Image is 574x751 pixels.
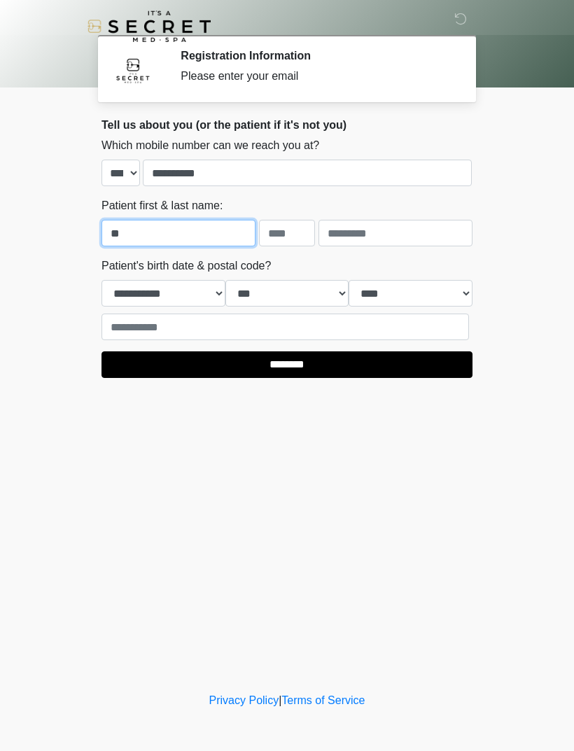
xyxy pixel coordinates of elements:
[101,137,319,154] label: Which mobile number can we reach you at?
[181,49,451,62] h2: Registration Information
[112,49,154,91] img: Agent Avatar
[279,694,281,706] a: |
[181,68,451,85] div: Please enter your email
[281,694,365,706] a: Terms of Service
[87,10,211,42] img: It's A Secret Med Spa Logo
[101,197,223,214] label: Patient first & last name:
[209,694,279,706] a: Privacy Policy
[101,118,472,132] h2: Tell us about you (or the patient if it's not you)
[101,258,271,274] label: Patient's birth date & postal code?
